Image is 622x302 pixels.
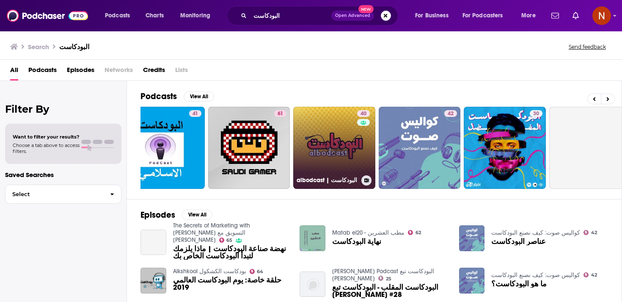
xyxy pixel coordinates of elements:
[591,231,597,235] span: 42
[173,222,250,244] a: The Secrets of Marketing with Sarah Refai اسرار التسويق مع سارة الرفاعي
[357,110,370,117] a: 40
[250,269,264,274] a: 64
[140,91,214,102] a: PodcastsView All
[415,10,449,22] span: For Business
[583,230,597,235] a: 42
[592,6,611,25] button: Show profile menu
[140,9,169,22] a: Charts
[300,272,325,297] img: البودكاست المقلب - البودكاست تبع يوسف #28
[332,284,449,298] a: البودكاست المقلب - البودكاست تبع يوسف #28
[297,177,358,184] h3: albodcast | البودكاست
[464,107,546,189] a: 30
[459,225,485,251] img: عناصر البودكاست
[300,225,325,251] img: نهاية البودكاست
[409,9,459,22] button: open menu
[583,272,597,277] a: 42
[28,63,57,80] a: Podcasts
[379,107,461,189] a: 42
[140,268,166,294] a: حلقة خاصة: يوم البودكاست العالمي 2019
[59,43,89,51] h3: البودكاست
[174,9,221,22] button: open menu
[5,103,121,115] h2: Filter By
[6,191,103,197] span: Select
[208,107,290,189] a: 61
[332,238,381,245] a: نهاية البودكاست
[143,63,165,80] a: Credits
[173,245,290,260] a: نهضة صناعة البودكاست | ماذا يلزمك لتبدأ البودكاست الخاص بك
[219,238,233,243] a: 65
[28,43,49,51] h3: Search
[123,107,205,189] a: 41
[491,272,580,279] a: كواليس صوت: كيف نصنع البودكاست
[189,110,201,117] a: 41
[569,8,582,23] a: Show notifications dropdown
[13,142,80,154] span: Choose a tab above to access filters.
[592,6,611,25] span: Logged in as AdelNBM
[99,9,141,22] button: open menu
[7,8,88,24] a: Podchaser - Follow, Share and Rate Podcasts
[566,43,608,50] button: Send feedback
[235,6,406,25] div: Search podcasts, credits, & more...
[459,268,485,294] img: ما هو البودكاست؟
[140,210,175,220] h2: Episodes
[491,238,546,245] a: عناصر البودكاست
[416,231,421,235] span: 62
[331,11,374,21] button: Open AdvancedNew
[182,210,212,220] button: View All
[491,280,547,288] a: ما هو البودكاست؟
[533,110,539,118] span: 30
[226,238,232,242] span: 65
[140,91,177,102] h2: Podcasts
[180,10,210,22] span: Monitoring
[491,229,580,236] a: كواليس صوت: كيف نصنع البودكاست
[457,9,515,22] button: open menu
[250,9,331,22] input: Search podcasts, credits, & more...
[13,134,80,140] span: Want to filter your results?
[386,277,391,281] span: 25
[332,229,405,236] a: Matab el20 - مطب العشرين
[408,230,421,235] a: 62
[462,10,503,22] span: For Podcasters
[530,110,542,117] a: 30
[5,171,121,179] p: Saved Searches
[332,284,449,298] span: البودكاست المقلب - البودكاست تبع [PERSON_NAME] #28
[274,110,286,117] a: 61
[140,210,212,220] a: EpisodesView All
[378,276,391,281] a: 25
[193,110,198,118] span: 41
[105,10,130,22] span: Podcasts
[173,277,290,291] a: حلقة خاصة: يوم البودكاست العالمي 2019
[332,268,434,282] a: Yusefs Podcast البودكاست تبع يوسف
[257,270,263,274] span: 64
[358,5,374,13] span: New
[173,268,246,275] a: Alkshkool بودكاست الكشكول
[140,230,166,255] a: نهضة صناعة البودكاست | ماذا يلزمك لتبدأ البودكاست الخاص بك
[175,63,188,80] span: Lists
[278,110,283,118] span: 61
[521,10,536,22] span: More
[444,110,457,117] a: 42
[361,110,366,118] span: 40
[515,9,546,22] button: open menu
[448,110,454,118] span: 42
[146,10,164,22] span: Charts
[67,63,94,80] a: Episodes
[5,185,121,204] button: Select
[591,273,597,277] span: 42
[10,63,18,80] a: All
[184,91,214,102] button: View All
[293,107,375,189] a: 40albodcast | البودكاست
[105,63,133,80] span: Networks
